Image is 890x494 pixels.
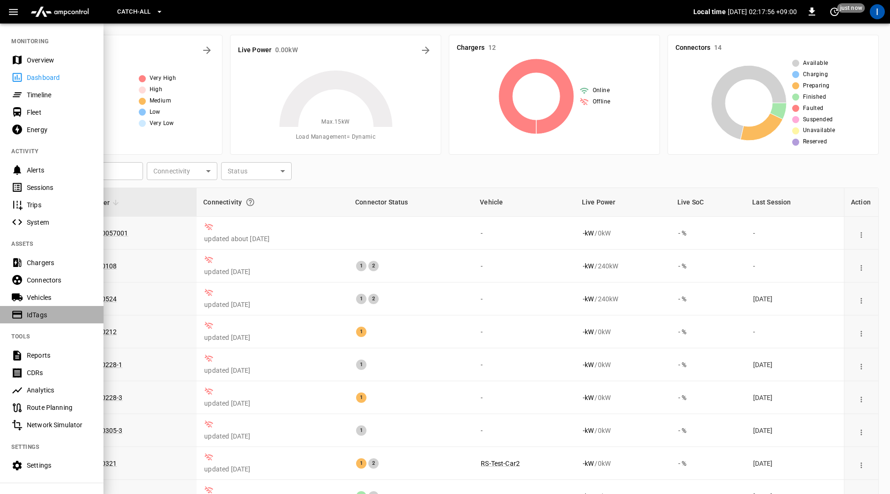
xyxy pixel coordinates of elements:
div: Route Planning [27,403,92,412]
div: Connectors [27,275,92,285]
div: Fleet [27,108,92,117]
span: Catch-all [117,7,151,17]
div: Vehicles [27,293,92,302]
div: Settings [27,461,92,470]
button: set refresh interval [827,4,842,19]
div: IdTags [27,310,92,320]
p: [DATE] 02:17:56 +09:00 [728,7,797,16]
div: System [27,218,92,227]
div: Sessions [27,183,92,192]
div: Timeline [27,90,92,100]
div: Trips [27,200,92,210]
div: Energy [27,125,92,134]
div: Alerts [27,165,92,175]
p: Local time [693,7,726,16]
div: Reports [27,351,92,360]
div: CDRs [27,368,92,377]
img: ampcontrol.io logo [27,3,93,21]
div: Overview [27,55,92,65]
span: just now [837,3,865,13]
div: profile-icon [870,4,885,19]
div: Dashboard [27,73,92,82]
div: Chargers [27,258,92,267]
div: Network Simulator [27,420,92,430]
div: Analytics [27,385,92,395]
